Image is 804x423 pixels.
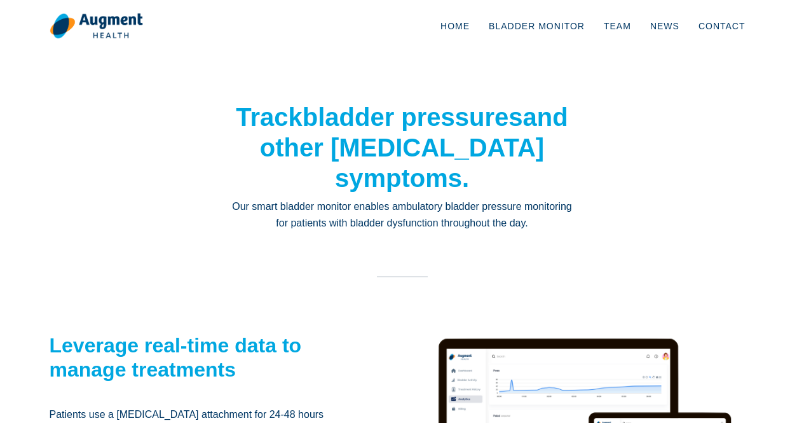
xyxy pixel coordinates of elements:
h1: Track and other [MEDICAL_DATA] symptoms. [231,102,574,193]
a: Team [594,5,641,47]
a: News [641,5,689,47]
h2: Leverage real-time data to manage treatments [50,333,332,382]
p: Our smart bladder monitor enables ambulatory bladder pressure monitoring for patients with bladde... [231,198,574,232]
a: Home [431,5,479,47]
strong: bladder pressures [303,103,523,131]
a: Bladder Monitor [479,5,594,47]
img: logo [50,13,143,39]
a: Contact [689,5,755,47]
